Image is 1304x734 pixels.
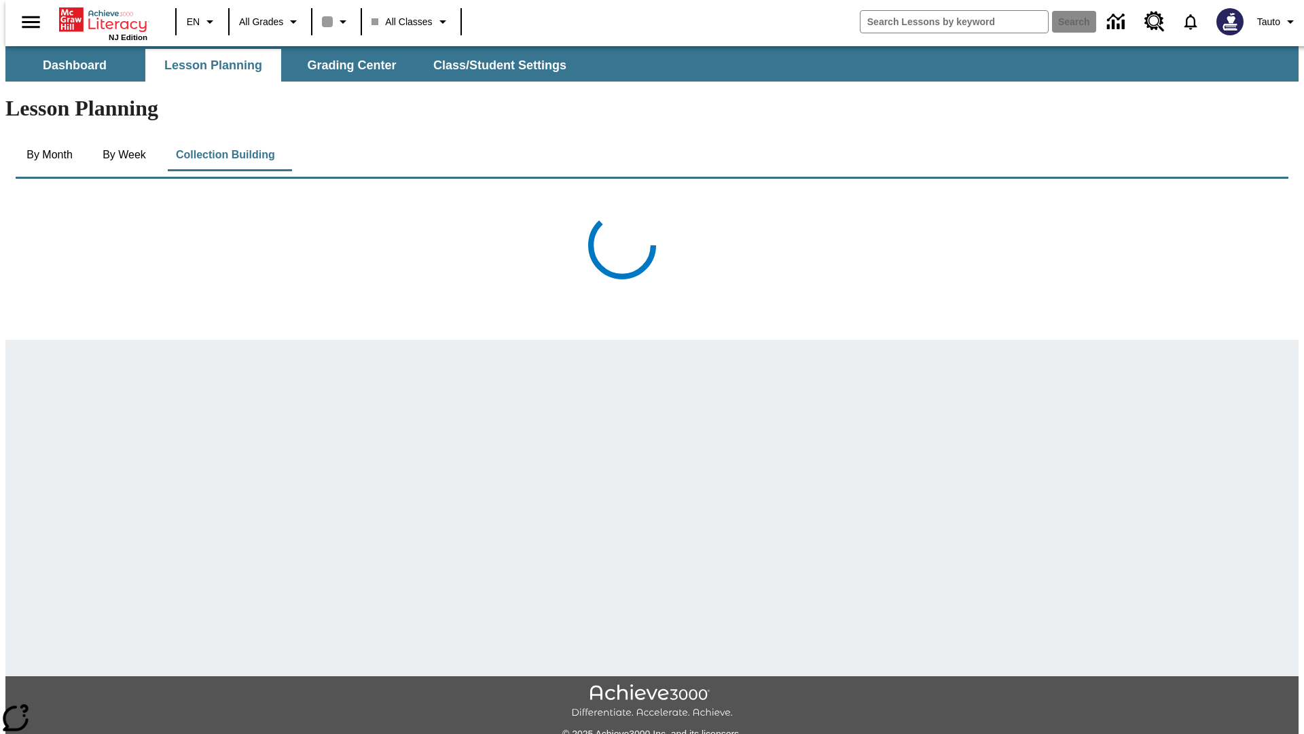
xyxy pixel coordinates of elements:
[1173,4,1208,39] a: Notifications
[164,58,262,73] span: Lesson Planning
[239,15,283,29] span: All Grades
[366,10,456,34] button: Class: All Classes, Select your class
[5,46,1299,82] div: SubNavbar
[5,49,579,82] div: SubNavbar
[1252,10,1304,34] button: Profile/Settings
[59,6,147,33] a: Home
[165,139,286,171] button: Collection Building
[307,58,396,73] span: Grading Center
[145,49,281,82] button: Lesson Planning
[1216,8,1244,35] img: Avatar
[43,58,107,73] span: Dashboard
[7,49,143,82] button: Dashboard
[1208,4,1252,39] button: Select a new avatar
[372,15,432,29] span: All Classes
[284,49,420,82] button: Grading Center
[861,11,1048,33] input: search field
[59,5,147,41] div: Home
[11,2,51,42] button: Open side menu
[1257,15,1280,29] span: Tauto
[571,684,733,719] img: Achieve3000 Differentiate Accelerate Achieve
[1136,3,1173,40] a: Resource Center, Will open in new tab
[234,10,307,34] button: Grade: All Grades, Select a grade
[1099,3,1136,41] a: Data Center
[422,49,577,82] button: Class/Student Settings
[433,58,566,73] span: Class/Student Settings
[90,139,158,171] button: By Week
[5,96,1299,121] h1: Lesson Planning
[16,139,84,171] button: By Month
[181,10,224,34] button: Language: EN, Select a language
[109,33,147,41] span: NJ Edition
[187,15,200,29] span: EN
